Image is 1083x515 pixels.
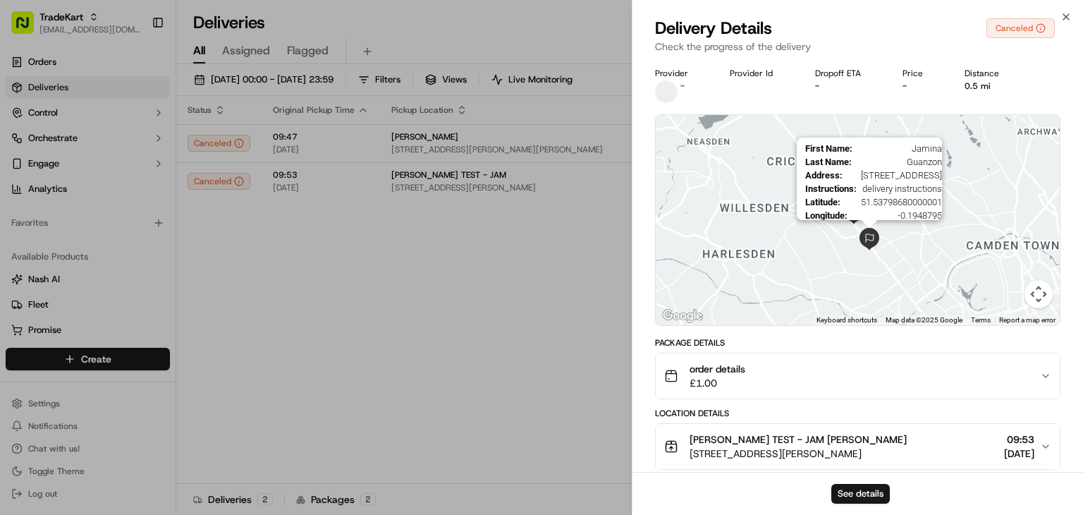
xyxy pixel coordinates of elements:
button: Keyboard shortcuts [816,315,877,325]
span: • [117,218,122,229]
span: [PERSON_NAME] [44,256,114,267]
span: API Documentation [133,315,226,329]
span: Latitude : [805,197,840,207]
span: Instructions : [805,183,857,194]
span: • [117,256,122,267]
span: Last Name : [805,157,852,167]
span: Knowledge Base [28,315,108,329]
div: Distance [965,68,1018,79]
button: See details [831,484,890,504]
span: Longitude : [805,210,848,221]
button: order details£1.00 [656,353,1060,399]
div: Provider Id [730,68,792,79]
a: Open this area in Google Maps (opens a new window) [659,307,706,325]
span: delivery instructions [862,183,942,194]
div: - [815,80,880,92]
div: Past conversations [14,183,94,194]
button: See all [219,180,257,197]
div: We're available if you need us! [63,148,194,159]
span: First Name : [805,143,852,154]
span: £1.00 [690,376,745,390]
a: Terms (opens in new tab) [971,316,991,324]
p: Welcome 👋 [14,56,257,78]
span: 09:53 [1004,432,1034,447]
span: - [680,80,685,92]
div: Start new chat [63,134,231,148]
input: Got a question? Start typing here... [37,90,254,105]
span: [PERSON_NAME] [44,218,114,229]
span: 51.53798680000001 [846,197,942,207]
div: Package Details [655,337,1060,349]
img: Google [659,307,706,325]
span: -0.1948795 [853,210,942,221]
a: 💻API Documentation [114,309,232,334]
span: Delivery Details [655,17,772,40]
span: order details [690,362,745,376]
span: [DATE] [1004,447,1034,461]
img: Josh Dodd [14,205,37,227]
a: 📗Knowledge Base [8,309,114,334]
div: 0.5 mi [965,80,1018,92]
button: Start new chat [240,138,257,155]
button: Canceled [986,18,1055,38]
span: Address : [805,170,843,181]
img: 1736555255976-a54dd68f-1ca7-489b-9aae-adbdc363a1c4 [28,257,39,268]
span: [DATE] [125,218,154,229]
span: [PERSON_NAME] TEST - JAM [PERSON_NAME] [690,432,907,447]
div: Price [902,68,942,79]
span: [STREET_ADDRESS] [848,170,942,181]
button: Map camera controls [1024,280,1053,308]
span: Pylon [140,349,171,360]
button: [PERSON_NAME] TEST - JAM [PERSON_NAME][STREET_ADDRESS][PERSON_NAME]09:53[DATE] [656,424,1060,469]
span: [DATE] [125,256,154,267]
div: Provider [655,68,707,79]
p: Check the progress of the delivery [655,40,1060,54]
span: Jamina [858,143,942,154]
img: Grace Nketiah [14,243,37,265]
div: 📗 [14,316,25,327]
div: - [902,80,942,92]
span: [STREET_ADDRESS][PERSON_NAME] [690,447,907,461]
span: Map data ©2025 Google [886,316,962,324]
div: Dropoff ETA [815,68,880,79]
img: 1736555255976-a54dd68f-1ca7-489b-9aae-adbdc363a1c4 [14,134,39,159]
img: Nash [14,13,42,42]
a: Powered byPylon [99,349,171,360]
div: Location Details [655,408,1060,419]
a: Report a map error [999,316,1056,324]
span: Guanzon [857,157,942,167]
img: 1753817452368-0c19585d-7be3-40d9-9a41-2dc781b3d1eb [30,134,55,159]
div: 💻 [119,316,130,327]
